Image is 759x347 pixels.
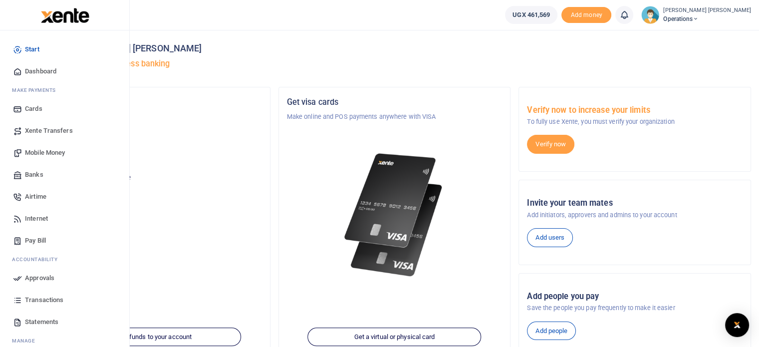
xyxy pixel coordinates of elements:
li: Wallet ballance [501,6,561,24]
h5: Organization [46,97,262,107]
p: CRISTAL ADVOCATES [46,112,262,122]
div: Open Intercom Messenger [725,313,749,337]
span: Banks [25,170,43,180]
a: Internet [8,208,121,230]
span: Mobile Money [25,148,65,158]
img: logo-large [41,8,89,23]
span: Airtime [25,192,46,202]
a: Dashboard [8,60,121,82]
span: Dashboard [25,66,56,76]
a: UGX 461,569 [505,6,557,24]
a: Add users [527,228,573,247]
a: Start [8,38,121,60]
a: Xente Transfers [8,120,121,142]
h5: Invite your team mates [527,198,743,208]
a: Add people [527,322,576,341]
p: Make online and POS payments anywhere with VISA [287,112,503,122]
a: Statements [8,311,121,333]
h5: Welcome to better business banking [38,59,751,69]
a: Airtime [8,186,121,208]
span: Internet [25,214,48,224]
a: Transactions [8,289,121,311]
span: Start [25,44,39,54]
span: Statements [25,317,58,327]
a: profile-user [PERSON_NAME] [PERSON_NAME] Operations [641,6,751,24]
span: Operations [663,14,751,23]
h4: Hello [PERSON_NAME] [PERSON_NAME] [38,43,751,54]
a: Cards [8,98,121,120]
p: Operations [46,151,262,161]
span: Pay Bill [25,236,46,246]
span: Xente Transfers [25,126,73,136]
a: Approvals [8,267,121,289]
a: Add money [561,10,611,18]
p: Add initiators, approvers and admins to your account [527,210,743,220]
span: Approvals [25,273,54,283]
small: [PERSON_NAME] [PERSON_NAME] [663,6,751,15]
a: Banks [8,164,121,186]
span: anage [17,337,35,345]
a: Get a virtual or physical card [308,328,482,347]
li: Toup your wallet [561,7,611,23]
a: Verify now [527,135,574,154]
img: xente-_physical_cards.png [341,146,449,285]
span: Add money [561,7,611,23]
p: To fully use Xente, you must verify your organization [527,117,743,127]
h5: Get visa cards [287,97,503,107]
span: ake Payments [17,86,56,94]
h5: UGX 461,569 [46,185,262,195]
p: Save the people you pay frequently to make it easier [527,303,743,313]
a: Add funds to your account [67,328,241,347]
h5: Verify now to increase your limits [527,105,743,115]
p: Your current account balance [46,173,262,183]
li: M [8,82,121,98]
span: UGX 461,569 [512,10,550,20]
img: profile-user [641,6,659,24]
h5: Account [46,136,262,146]
span: countability [19,256,57,263]
span: Transactions [25,295,63,305]
span: Cards [25,104,42,114]
a: Mobile Money [8,142,121,164]
a: Pay Bill [8,230,121,252]
li: Ac [8,252,121,267]
h5: Add people you pay [527,292,743,302]
a: logo-small logo-large logo-large [40,11,89,18]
